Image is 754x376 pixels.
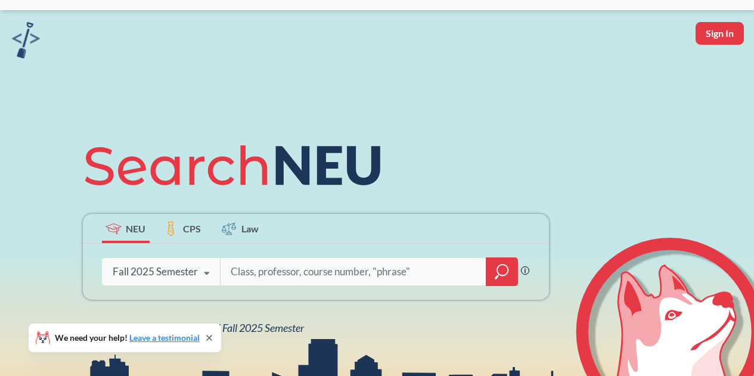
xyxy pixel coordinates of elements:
[495,263,509,280] svg: magnifying glass
[12,22,40,58] img: sandbox logo
[486,257,518,286] div: magnifying glass
[129,333,200,343] a: Leave a testimonial
[113,321,304,334] span: View all classes for
[200,321,304,334] span: NEU Fall 2025 Semester
[126,222,145,235] span: NEU
[229,259,477,284] input: Class, professor, course number, "phrase"
[696,22,744,45] button: Sign In
[55,334,200,342] span: We need your help!
[113,265,198,278] div: Fall 2025 Semester
[241,222,259,235] span: Law
[183,222,201,235] span: CPS
[12,22,40,62] a: sandbox logo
